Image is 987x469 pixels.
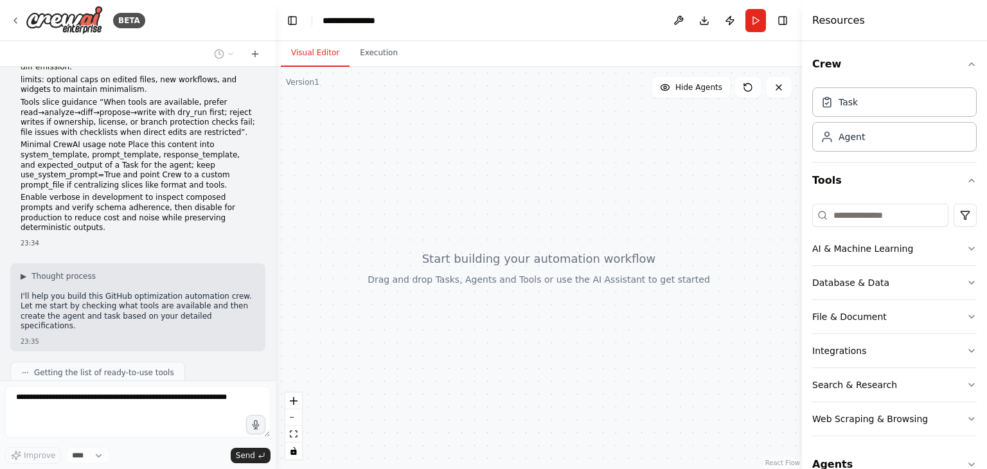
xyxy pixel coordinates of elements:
[236,450,255,461] span: Send
[350,40,408,67] button: Execution
[812,242,913,255] div: AI & Machine Learning
[812,82,977,162] div: Crew
[113,13,145,28] div: BETA
[34,367,174,378] span: Getting the list of ready-to-use tools
[209,46,240,62] button: Switch to previous chat
[21,271,96,281] button: ▶Thought process
[812,46,977,82] button: Crew
[812,199,977,447] div: Tools
[231,448,271,463] button: Send
[812,368,977,402] button: Search & Research
[21,292,255,332] p: I'll help you build this GitHub optimization automation crew. Let me start by checking what tools...
[285,443,302,459] button: toggle interactivity
[652,77,730,98] button: Hide Agents
[812,412,928,425] div: Web Scraping & Browsing
[812,378,897,391] div: Search & Research
[26,6,103,35] img: Logo
[24,450,55,461] span: Improve
[21,193,255,233] p: Enable verbose in development to inspect composed prompts and verify schema adherence, then disab...
[283,12,301,30] button: Hide left sidebar
[839,130,865,143] div: Agent
[31,271,96,281] span: Thought process
[21,98,255,137] p: Tools slice guidance “When tools are available, prefer read→analyze→diff→propose→write with dry_r...
[812,232,977,265] button: AI & Machine Learning
[21,271,26,281] span: ▶
[812,310,887,323] div: File & Document
[765,459,800,466] a: React Flow attribution
[285,409,302,426] button: zoom out
[812,300,977,333] button: File & Document
[21,337,255,346] div: 23:35
[246,415,265,434] button: Click to speak your automation idea
[675,82,722,93] span: Hide Agents
[281,40,350,67] button: Visual Editor
[812,266,977,299] button: Database & Data
[839,96,858,109] div: Task
[812,344,866,357] div: Integrations
[812,334,977,367] button: Integrations
[245,46,265,62] button: Start a new chat
[21,140,255,190] p: Minimal CrewAI usage note Place this content into system_template, prompt_template, response_temp...
[286,77,319,87] div: Version 1
[812,13,865,28] h4: Resources
[812,163,977,199] button: Tools
[21,75,255,95] p: limits: optional caps on edited files, new workflows, and widgets to maintain minimalism.
[812,402,977,436] button: Web Scraping & Browsing
[285,393,302,409] button: zoom in
[285,426,302,443] button: fit view
[5,447,61,464] button: Improve
[774,12,792,30] button: Hide right sidebar
[812,276,889,289] div: Database & Data
[323,14,387,27] nav: breadcrumb
[21,238,255,248] div: 23:34
[285,393,302,459] div: React Flow controls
